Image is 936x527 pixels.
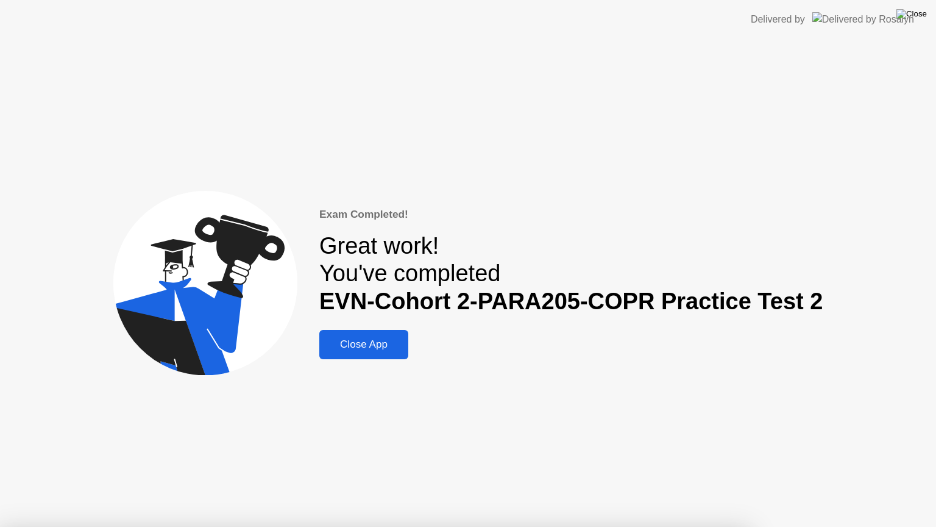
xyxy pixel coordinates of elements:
div: Close App [323,339,405,351]
div: Great work! You've completed [319,232,823,316]
img: Delivered by Rosalyn [812,12,914,26]
div: Exam Completed! [319,207,823,223]
img: Close [896,9,927,19]
div: Delivered by [751,12,805,27]
b: EVN-Cohort 2-PARA205-COPR Practice Test 2 [319,289,823,314]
